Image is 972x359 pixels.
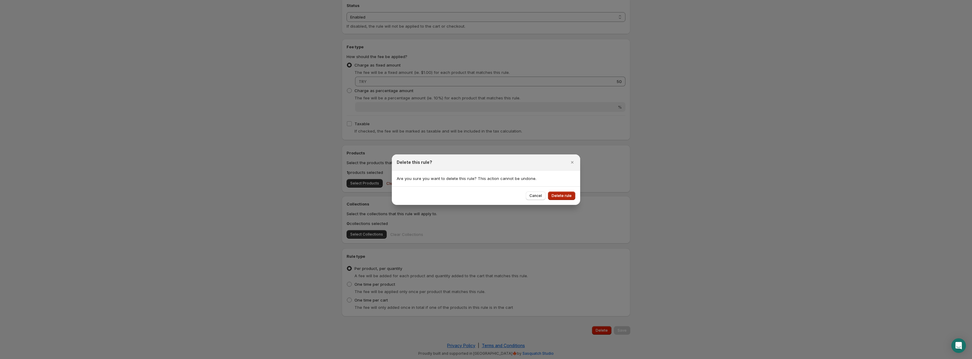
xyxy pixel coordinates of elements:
[568,158,577,167] button: Close
[951,338,966,353] div: Open Intercom Messenger
[526,192,546,200] button: Cancel
[529,193,542,198] span: Cancel
[397,159,432,165] h2: Delete this rule?
[397,175,575,181] p: Are you sure you want to delete this rule? This action cannot be undone.
[552,193,572,198] span: Delete rule
[548,192,575,200] button: Delete rule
